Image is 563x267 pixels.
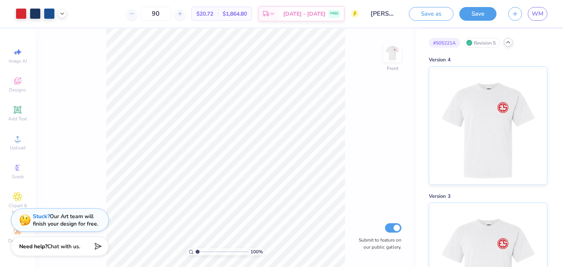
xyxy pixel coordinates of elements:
[8,238,27,244] span: Decorate
[140,7,171,21] input: – –
[429,56,547,64] div: Version 4
[464,38,500,48] div: Revision 5
[9,87,26,93] span: Designs
[532,9,543,18] span: WM
[47,243,80,250] span: Chat with us.
[330,11,338,16] span: FREE
[429,38,460,48] div: # 505221A
[459,7,496,21] button: Save
[8,116,27,122] span: Add Text
[439,67,536,185] img: Version 4
[385,45,400,61] img: Front
[283,10,326,18] span: [DATE] - [DATE]
[10,145,25,151] span: Upload
[4,202,31,215] span: Clipart & logos
[223,10,247,18] span: $1,864.80
[9,58,27,64] span: Image AI
[387,65,398,72] div: Front
[250,248,263,255] span: 100 %
[528,7,547,21] a: WM
[409,7,453,21] button: Save as
[33,213,98,228] div: Our Art team will finish your design for free.
[354,237,401,251] label: Submit to feature on our public gallery.
[365,6,403,22] input: Untitled Design
[429,193,547,201] div: Version 3
[196,10,213,18] span: $20.72
[19,243,47,250] strong: Need help?
[33,213,50,220] strong: Stuck?
[12,174,24,180] span: Greek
